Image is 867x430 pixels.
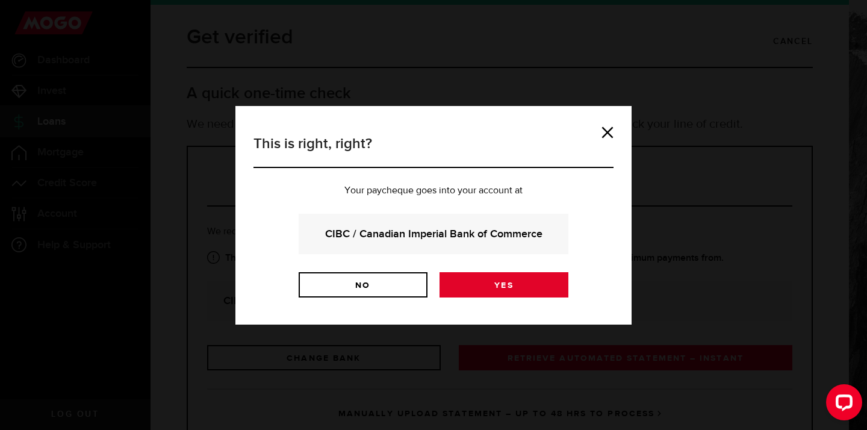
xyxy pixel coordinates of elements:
[253,186,614,196] p: Your paycheque goes into your account at
[440,272,568,298] a: Yes
[299,272,427,298] a: No
[253,133,614,168] h3: This is right, right?
[315,226,552,242] strong: CIBC / Canadian Imperial Bank of Commerce
[816,379,867,430] iframe: LiveChat chat widget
